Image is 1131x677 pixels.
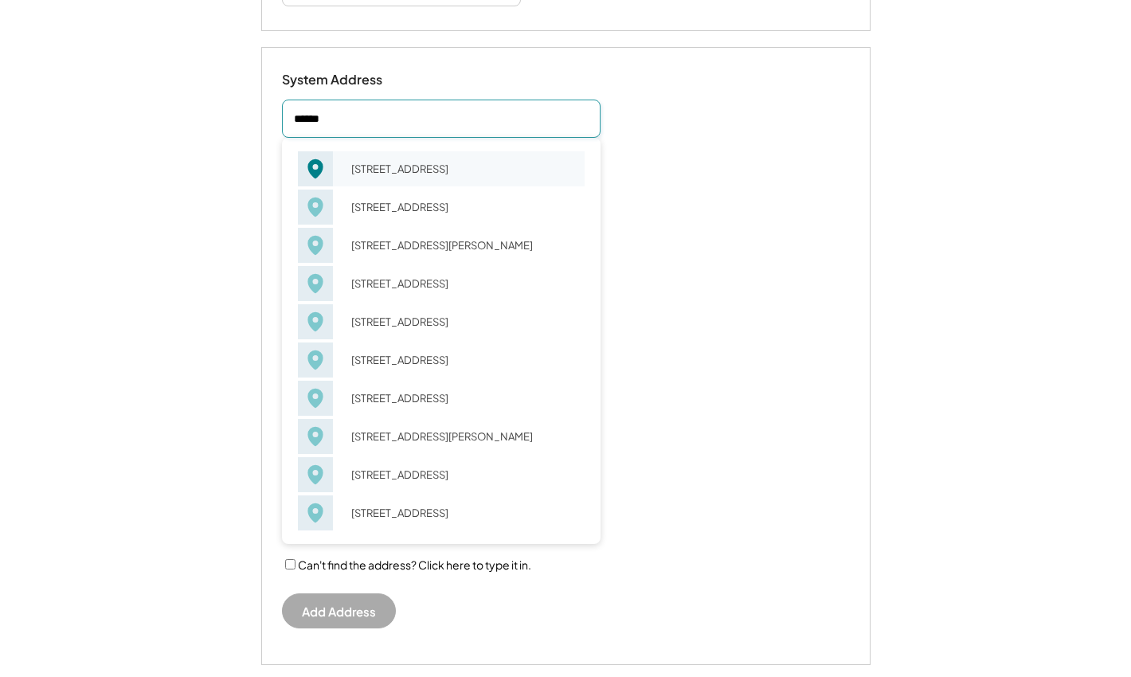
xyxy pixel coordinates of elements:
[341,196,585,218] div: [STREET_ADDRESS]
[298,558,531,572] label: Can't find the address? Click here to type it in.
[341,349,585,371] div: [STREET_ADDRESS]
[341,158,585,180] div: [STREET_ADDRESS]
[341,425,585,448] div: [STREET_ADDRESS][PERSON_NAME]
[341,502,585,524] div: [STREET_ADDRESS]
[341,234,585,256] div: [STREET_ADDRESS][PERSON_NAME]
[282,72,441,88] div: System Address
[341,464,585,486] div: [STREET_ADDRESS]
[282,593,396,628] button: Add Address
[341,311,585,333] div: [STREET_ADDRESS]
[341,272,585,295] div: [STREET_ADDRESS]
[341,387,585,409] div: [STREET_ADDRESS]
